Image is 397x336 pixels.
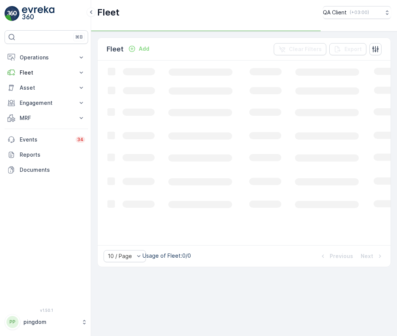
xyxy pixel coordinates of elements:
[107,44,124,54] p: Fleet
[75,34,83,40] p: ⌘B
[6,316,19,328] div: PP
[5,65,88,80] button: Fleet
[361,252,373,260] p: Next
[20,151,85,159] p: Reports
[5,6,20,21] img: logo
[5,110,88,126] button: MRF
[20,54,73,61] p: Operations
[20,84,73,92] p: Asset
[23,318,78,326] p: pingdom
[139,45,149,53] p: Add
[97,6,119,19] p: Fleet
[5,314,88,330] button: PPpingdom
[323,6,391,19] button: QA Client(+03:00)
[289,45,322,53] p: Clear Filters
[20,136,71,143] p: Events
[20,166,85,174] p: Documents
[329,43,366,55] button: Export
[5,80,88,95] button: Asset
[274,43,326,55] button: Clear Filters
[360,252,385,261] button: Next
[5,162,88,177] a: Documents
[5,132,88,147] a: Events34
[5,50,88,65] button: Operations
[20,99,73,107] p: Engagement
[125,44,152,53] button: Add
[318,252,354,261] button: Previous
[20,69,73,76] p: Fleet
[330,252,353,260] p: Previous
[143,252,191,260] p: Usage of Fleet : 0/0
[77,137,84,143] p: 34
[22,6,54,21] img: logo_light-DOdMpM7g.png
[5,95,88,110] button: Engagement
[344,45,362,53] p: Export
[350,9,369,16] p: ( +03:00 )
[323,9,347,16] p: QA Client
[5,147,88,162] a: Reports
[5,308,88,313] span: v 1.50.1
[20,114,73,122] p: MRF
